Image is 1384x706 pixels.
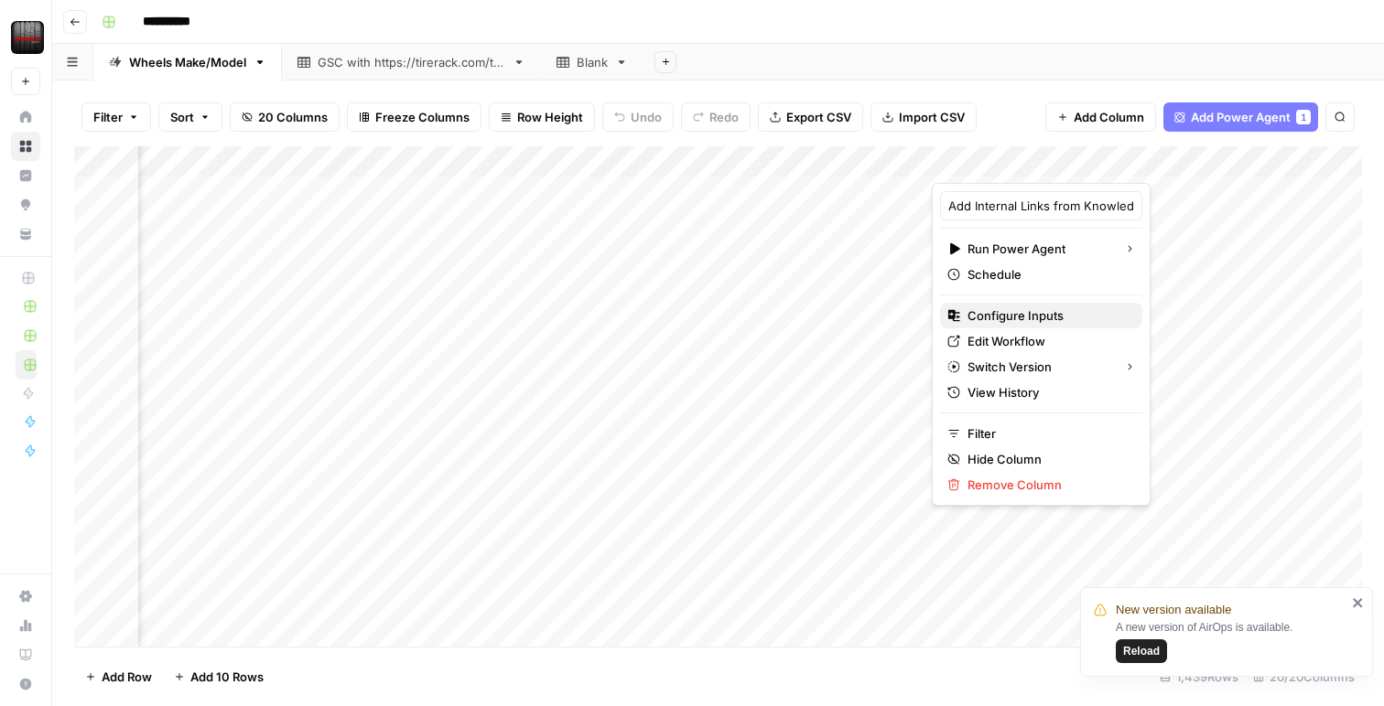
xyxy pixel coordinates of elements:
[11,102,40,132] a: Home
[11,15,40,60] button: Workspace: Tire Rack
[870,102,977,132] button: Import CSV
[517,108,583,126] span: Row Height
[170,108,194,126] span: Sort
[93,108,123,126] span: Filter
[1116,601,1231,619] span: New version available
[968,358,1109,376] span: Switch Version
[489,102,595,132] button: Row Height
[375,108,470,126] span: Freeze Columns
[163,662,275,691] button: Add 10 Rows
[11,669,40,699] button: Help + Support
[1116,619,1346,663] div: A new version of AirOps is available.
[230,102,340,132] button: 20 Columns
[158,102,222,132] button: Sort
[1352,595,1365,610] button: close
[1191,108,1291,126] span: Add Power Agent
[11,161,40,190] a: Insights
[1123,643,1160,659] span: Reload
[1152,662,1246,691] div: 1,439 Rows
[11,21,44,54] img: Tire Rack Logo
[758,102,863,132] button: Export CSV
[968,332,1128,350] span: Edit Workflow
[1074,108,1144,126] span: Add Column
[74,662,163,691] button: Add Row
[190,668,264,686] span: Add 10 Rows
[968,450,1128,468] span: Hide Column
[1163,102,1318,132] button: Add Power Agent1
[102,668,152,686] span: Add Row
[93,44,282,80] a: Wheels Make/Model
[11,640,40,669] a: Learning Hub
[11,190,40,219] a: Opportunities
[786,108,851,126] span: Export CSV
[282,44,541,80] a: GSC with [URL][DOMAIN_NAME]
[968,383,1128,401] span: View History
[602,102,674,132] button: Undo
[11,132,40,161] a: Browse
[347,102,481,132] button: Freeze Columns
[631,108,662,126] span: Undo
[681,102,751,132] button: Redo
[1301,110,1306,124] span: 1
[11,582,40,611] a: Settings
[1045,102,1156,132] button: Add Column
[968,306,1128,325] span: Configure Inputs
[11,611,40,640] a: Usage
[1246,662,1362,691] div: 20/20 Columns
[81,102,151,132] button: Filter
[129,53,246,71] div: Wheels Make/Model
[968,424,1128,443] span: Filter
[1296,110,1311,124] div: 1
[258,108,328,126] span: 20 Columns
[318,53,505,71] div: GSC with [URL][DOMAIN_NAME]
[1116,639,1167,663] button: Reload
[968,240,1109,258] span: Run Power Agent
[968,476,1128,494] span: Remove Column
[899,108,965,126] span: Import CSV
[577,53,608,71] div: Blank
[709,108,739,126] span: Redo
[968,265,1128,283] span: Schedule
[11,219,40,249] a: Your Data
[541,44,643,80] a: Blank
